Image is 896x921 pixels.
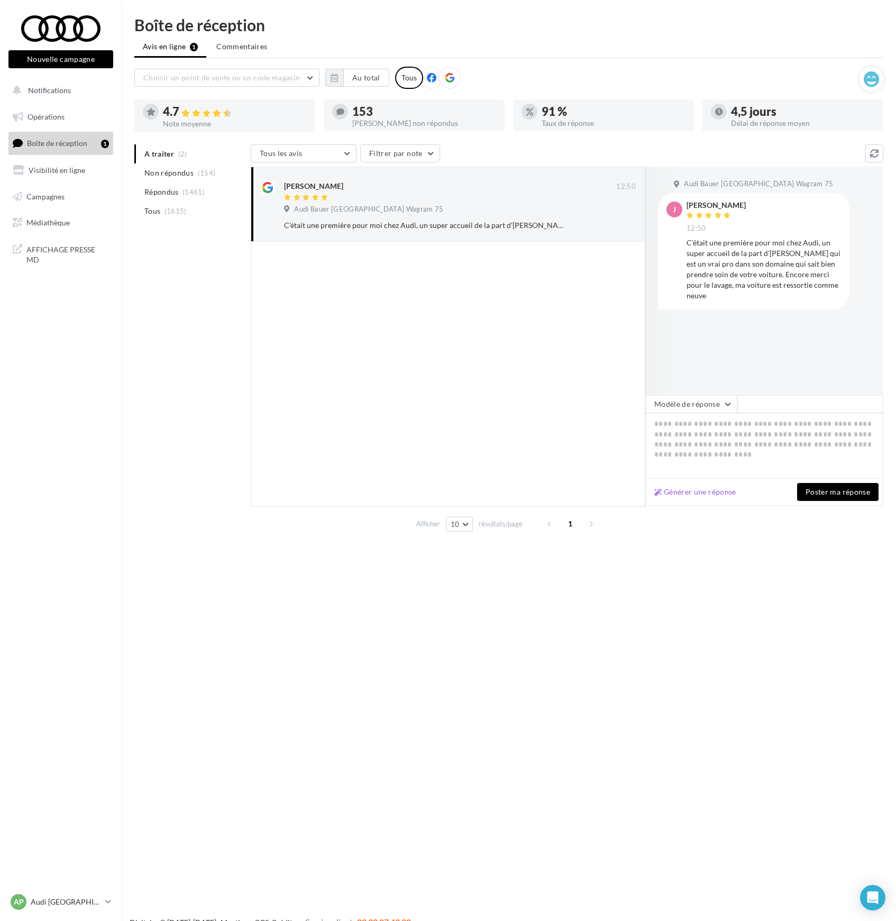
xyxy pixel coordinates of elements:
[134,17,883,33] div: Boîte de réception
[284,181,343,192] div: [PERSON_NAME]
[163,120,307,127] div: Note moyenne
[29,166,85,175] span: Visibilité en ligne
[616,182,636,192] span: 12:50
[144,168,194,178] span: Non répondus
[352,120,496,127] div: [PERSON_NAME] non répondus
[446,517,473,532] button: 10
[260,149,303,158] span: Tous les avis
[650,486,740,498] button: Générer une réponse
[687,224,706,233] span: 12:50
[562,515,579,532] span: 1
[673,204,676,215] span: J
[731,120,875,127] div: Délai de réponse moyen
[8,50,113,68] button: Nouvelle campagne
[101,140,109,148] div: 1
[144,187,179,197] span: Répondus
[684,179,833,189] span: Audi Bauer [GEOGRAPHIC_DATA] Wagram 75
[284,220,567,231] div: C’était une première pour moi chez Audi, un super accueil de la part d'[PERSON_NAME] qui est un v...
[352,106,496,117] div: 153
[198,169,216,177] span: (154)
[6,159,115,181] a: Visibilité en ligne
[6,106,115,128] a: Opérations
[26,242,109,265] span: AFFICHAGE PRESSE MD
[451,520,460,528] span: 10
[28,112,65,121] span: Opérations
[6,132,115,154] a: Boîte de réception1
[343,69,389,87] button: Au total
[26,218,70,227] span: Médiathèque
[163,106,307,118] div: 4.7
[325,69,389,87] button: Au total
[216,41,267,52] span: Commentaires
[797,483,879,501] button: Poster ma réponse
[731,106,875,117] div: 4,5 jours
[143,73,300,82] span: Choisir un point de vente ou un code magasin
[687,238,841,301] div: C’était une première pour moi chez Audi, un super accueil de la part d'[PERSON_NAME] qui est un v...
[360,144,440,162] button: Filtrer par note
[416,519,440,529] span: Afficher
[479,519,523,529] span: résultats/page
[144,206,160,216] span: Tous
[28,86,71,95] span: Notifications
[6,238,115,269] a: AFFICHAGE PRESSE MD
[6,212,115,234] a: Médiathèque
[395,67,423,89] div: Tous
[294,205,443,214] span: Audi Bauer [GEOGRAPHIC_DATA] Wagram 75
[860,885,885,910] div: Open Intercom Messenger
[251,144,356,162] button: Tous les avis
[6,186,115,208] a: Campagnes
[27,139,87,148] span: Boîte de réception
[14,897,24,907] span: AP
[542,106,685,117] div: 91 %
[542,120,685,127] div: Taux de réponse
[6,79,111,102] button: Notifications
[182,188,205,196] span: (1461)
[687,202,746,209] div: [PERSON_NAME]
[134,69,319,87] button: Choisir un point de vente ou un code magasin
[31,897,101,907] p: Audi [GEOGRAPHIC_DATA] 17
[645,395,737,413] button: Modèle de réponse
[26,192,65,200] span: Campagnes
[8,892,113,912] a: AP Audi [GEOGRAPHIC_DATA] 17
[164,207,187,215] span: (1615)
